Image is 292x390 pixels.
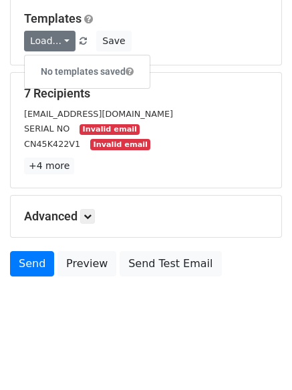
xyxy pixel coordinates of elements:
[24,86,268,101] h5: 7 Recipients
[25,61,150,83] h6: No templates saved
[120,251,221,276] a: Send Test Email
[90,139,150,150] small: Invalid email
[24,109,173,119] small: [EMAIL_ADDRESS][DOMAIN_NAME]
[24,11,82,25] a: Templates
[10,251,54,276] a: Send
[24,209,268,224] h5: Advanced
[96,31,131,51] button: Save
[24,139,80,149] small: CN45K422V1
[225,326,292,390] iframe: Chat Widget
[24,158,74,174] a: +4 more
[24,31,76,51] a: Load...
[57,251,116,276] a: Preview
[24,124,69,134] small: SERIAL NO
[80,124,140,136] small: Invalid email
